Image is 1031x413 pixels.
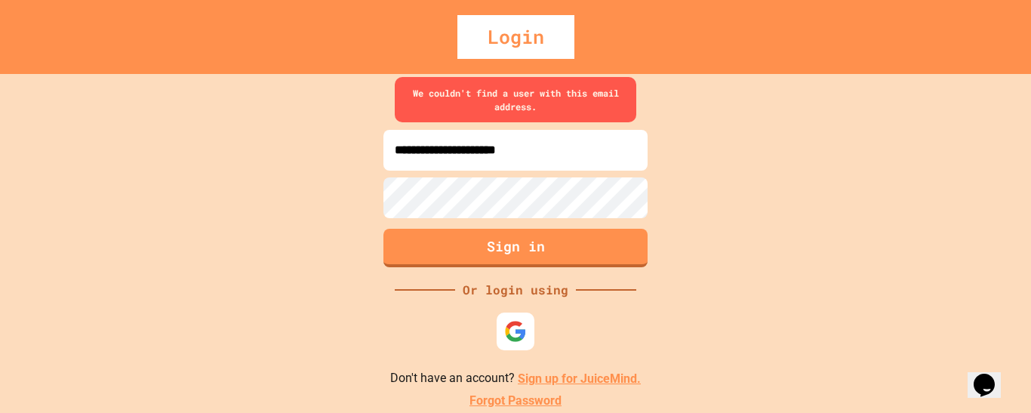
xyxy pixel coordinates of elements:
img: google-icon.svg [504,320,527,343]
a: Forgot Password [469,392,562,410]
button: Sign in [383,229,648,267]
iframe: chat widget [968,353,1016,398]
p: Don't have an account? [390,369,641,388]
div: We couldn't find a user with this email address. [395,77,636,122]
div: Or login using [455,281,576,299]
a: Sign up for JuiceMind. [518,371,641,386]
div: Login [457,15,574,59]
